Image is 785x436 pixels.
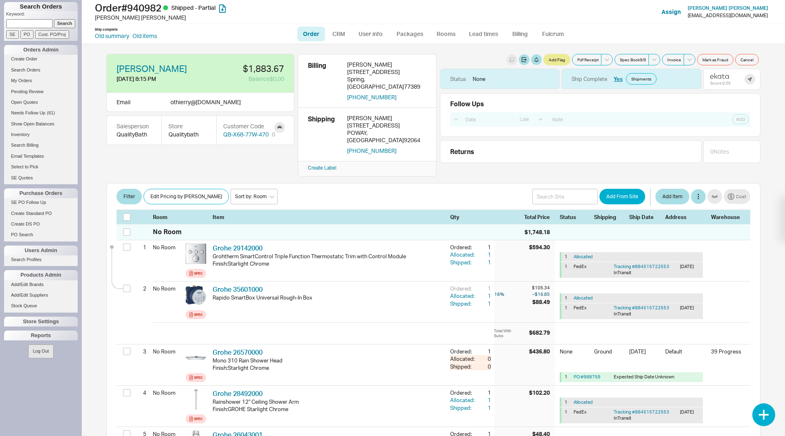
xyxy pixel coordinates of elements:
button: Allocated:1 [450,251,491,258]
div: Grohtherm SmartControl Triple Function Thermostatic Trim with Control Module [213,253,444,260]
div: $1,748.18 [525,228,550,236]
a: Order [297,27,325,41]
a: Email Templates [4,152,78,161]
a: Grohe 26570000 [213,348,262,356]
button: Pdf Receipt [572,54,601,65]
h1: Order # 940982 [95,2,395,13]
div: Total With Subs [490,326,518,339]
div: [EMAIL_ADDRESS][DOMAIN_NAME] [688,13,768,18]
a: PO Search [4,230,78,239]
div: QualityBath [117,130,152,139]
div: 1 [476,259,491,266]
div: Shipped: [450,363,476,370]
span: InTransit [614,270,631,275]
div: 1 [476,300,491,307]
div: Allocated: [450,292,476,300]
div: [DATE] [629,348,660,361]
div: – $16.85 [532,291,550,297]
div: Warehouse [711,213,744,221]
div: Shipped: [450,404,476,411]
div: 1 [476,292,491,300]
div: Total Price [524,213,555,221]
button: Shipped:1 [450,404,491,411]
a: Tracking #884515722553 [614,409,669,415]
a: Spec [186,373,206,382]
div: Billing [308,61,341,101]
div: Ship Complete [572,75,607,83]
div: [STREET_ADDRESS] [347,68,426,76]
span: Add Flag [549,56,565,63]
div: Default [665,348,706,361]
div: No Room [153,227,182,236]
span: Pending Review [11,89,44,94]
span: Add [736,116,745,123]
div: Expected Ship Date Unknown [561,372,703,382]
div: Ordered: [450,285,476,292]
div: [STREET_ADDRESS] [347,122,426,129]
a: Search Profiles [4,255,78,264]
div: 1 [476,348,491,355]
a: Inventory [4,130,78,139]
span: Add Item [662,192,682,201]
a: Billing [506,27,534,41]
div: Rainshower 12" Ceiling Shower Arm [213,398,444,405]
a: User info [352,27,389,41]
div: Purchase Orders [4,188,78,198]
a: Spec [186,414,206,423]
input: Cust. PO/Proj [35,30,69,39]
a: Open Quotes [4,98,78,107]
div: No Room [153,344,182,358]
div: Store Settings [4,317,78,326]
button: Log Out [28,344,53,358]
a: Search Orders [4,66,78,74]
div: Allocated: [450,355,476,362]
a: Grohe 29142000 [213,244,262,252]
button: Shipped:1 [450,259,491,266]
div: 2 [136,282,146,295]
button: Shipped:1 [450,300,491,307]
input: Search [54,19,76,28]
div: 1 [476,285,491,292]
div: 0 [476,355,491,362]
div: Ground [594,348,624,361]
div: $88.49 [532,298,550,306]
div: Orders Admin [4,45,78,55]
a: Old summary [95,32,129,40]
span: Invoice [667,56,681,63]
div: Shipped: [450,300,476,307]
button: Add [732,114,749,124]
div: Follow Ups [450,100,484,107]
div: 0 [272,130,275,139]
div: 0 Note s [710,148,729,156]
a: Lead times [463,27,504,41]
div: Spec [194,416,203,422]
span: Filter [123,192,135,201]
a: Pending Review [4,87,78,96]
a: SE PO Follow Up [4,198,78,207]
div: 1 [136,240,146,254]
a: Grohe 35601000 [213,285,262,293]
span: InTransit [614,311,631,317]
button: Cancel [735,54,759,65]
div: $102.20 [529,389,550,396]
div: Shipping [308,114,341,154]
div: Balance $0.00 [206,75,284,83]
div: Store [168,122,210,130]
div: Shipping [594,213,624,221]
div: [DATE] [680,409,700,422]
a: Create Order [4,55,78,63]
div: Customer Code [223,122,275,130]
a: Rooms [431,27,461,41]
span: Add From Site [606,192,638,201]
span: Edit Pricing by [PERSON_NAME] [150,192,222,201]
div: Allocated: [450,251,476,258]
div: Ordered: [450,389,476,396]
div: Returns [450,147,698,156]
a: Spec [186,310,206,319]
a: Shipments [626,73,657,85]
div: Spec [194,270,203,277]
div: Spring , [GEOGRAPHIC_DATA] 77389 [347,76,426,90]
img: ZZH_29142000_005_01_t1w3sd [186,244,206,264]
div: $594.30 [529,244,550,251]
div: 1 [565,399,570,405]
